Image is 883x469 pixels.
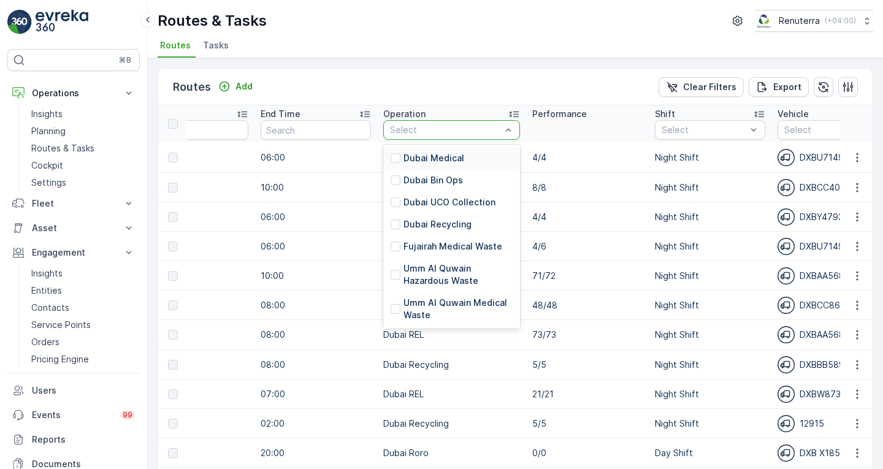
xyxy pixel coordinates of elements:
[26,334,140,351] a: Orders
[254,291,377,320] td: 08:00
[168,153,178,162] div: Toggle Row Selected
[383,108,426,120] p: Operation
[254,409,377,438] td: 02:00
[649,232,771,261] td: Night Shift
[158,11,267,31] p: Routes & Tasks
[755,14,774,28] img: Screenshot_2024-07-26_at_13.33.01.png
[649,379,771,409] td: Night Shift
[31,284,62,297] p: Entities
[26,123,140,140] a: Planning
[132,320,254,350] td: 17:00
[26,316,140,334] a: Service Points
[749,77,809,97] button: Export
[254,350,377,379] td: 08:00
[254,173,377,202] td: 10:00
[778,297,795,314] img: svg%3e
[168,448,178,458] div: Toggle Row Selected
[26,174,140,191] a: Settings
[132,291,254,320] td: 18:00
[778,208,795,226] img: svg%3e
[778,415,795,432] img: svg%3e
[655,108,675,120] p: Shift
[526,142,649,173] td: 4/4
[377,261,526,291] td: Dubai REL
[32,197,115,210] p: Fleet
[203,39,229,51] span: Tasks
[649,261,771,291] td: Night Shift
[168,419,178,429] div: Toggle Row Selected
[778,386,795,403] img: svg%3e
[526,350,649,379] td: 5/5
[31,108,63,120] p: Insights
[7,216,140,240] button: Asset
[168,300,178,310] div: Toggle Row Selected
[403,196,495,208] p: Dubai UCO Collection
[532,108,587,120] p: Performance
[31,353,89,365] p: Pricing Engine
[662,124,746,136] p: Select
[168,242,178,251] div: Toggle Row Selected
[123,410,132,420] p: 99
[377,409,526,438] td: Dubai Recycling
[649,438,771,468] td: Day Shift
[261,120,371,140] input: Search
[168,212,178,222] div: Toggle Row Selected
[755,10,873,32] button: Renuterra(+04:00)
[168,183,178,193] div: Toggle Row Selected
[31,142,94,154] p: Routes & Tasks
[403,297,513,321] p: Umm Al Quwain Medical Waste
[649,202,771,232] td: Night Shift
[778,267,795,284] img: svg%3e
[26,140,140,157] a: Routes & Tasks
[377,173,526,202] td: Dubai Medical
[31,336,59,348] p: Orders
[26,105,140,123] a: Insights
[778,326,795,343] img: svg%3e
[7,378,140,403] a: Users
[526,409,649,438] td: 5/5
[7,81,140,105] button: Operations
[261,108,300,120] p: End Time
[659,77,744,97] button: Clear Filters
[390,124,501,136] p: Select
[31,267,63,280] p: Insights
[254,320,377,350] td: 08:00
[31,159,63,172] p: Cockpit
[32,222,115,234] p: Asset
[779,15,820,27] p: Renuterra
[132,232,254,261] td: 18:00
[526,261,649,291] td: 71/72
[377,320,526,350] td: Dubai REL
[773,81,801,93] p: Export
[526,202,649,232] td: 4/4
[526,173,649,202] td: 8/8
[7,191,140,216] button: Fleet
[377,291,526,320] td: Dubai REL
[526,379,649,409] td: 21/21
[254,379,377,409] td: 07:00
[254,232,377,261] td: 06:00
[168,271,178,281] div: Toggle Row Selected
[784,124,869,136] p: Select
[254,438,377,468] td: 20:00
[377,232,526,261] td: Dubai Medical
[36,10,88,34] img: logo_light-DOdMpM7g.png
[377,438,526,468] td: Dubai Roro
[132,350,254,379] td: 16:00
[7,427,140,452] a: Reports
[26,299,140,316] a: Contacts
[649,173,771,202] td: Night Shift
[403,152,464,164] p: Dubai Medical
[32,246,115,259] p: Engagement
[32,384,135,397] p: Users
[168,360,178,370] div: Toggle Row Selected
[31,177,66,189] p: Settings
[778,238,795,255] img: svg%3e
[778,444,795,462] img: svg%3e
[132,261,254,291] td: 18:00
[825,16,856,26] p: ( +04:00 )
[132,173,254,202] td: 20:00
[649,320,771,350] td: Night Shift
[132,202,254,232] td: 19:00
[132,142,254,173] td: 20:00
